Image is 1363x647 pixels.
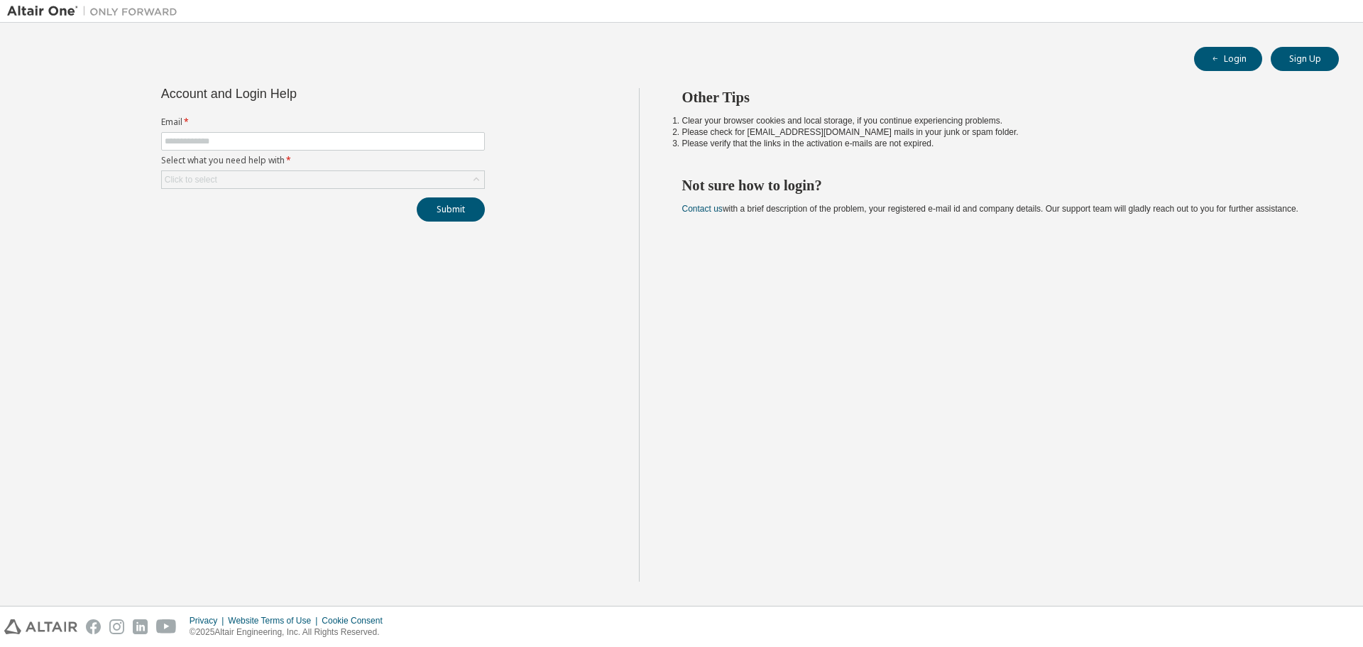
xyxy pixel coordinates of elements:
a: Contact us [682,204,723,214]
label: Email [161,116,485,128]
div: Click to select [162,171,484,188]
h2: Not sure how to login? [682,176,1314,195]
div: Website Terms of Use [228,615,322,626]
img: youtube.svg [156,619,177,634]
div: Click to select [165,174,217,185]
img: linkedin.svg [133,619,148,634]
button: Sign Up [1271,47,1339,71]
label: Select what you need help with [161,155,485,166]
img: facebook.svg [86,619,101,634]
img: Altair One [7,4,185,18]
li: Please check for [EMAIL_ADDRESS][DOMAIN_NAME] mails in your junk or spam folder. [682,126,1314,138]
h2: Other Tips [682,88,1314,107]
div: Account and Login Help [161,88,420,99]
li: Please verify that the links in the activation e-mails are not expired. [682,138,1314,149]
button: Submit [417,197,485,222]
img: altair_logo.svg [4,619,77,634]
li: Clear your browser cookies and local storage, if you continue experiencing problems. [682,115,1314,126]
span: with a brief description of the problem, your registered e-mail id and company details. Our suppo... [682,204,1298,214]
p: © 2025 Altair Engineering, Inc. All Rights Reserved. [190,626,391,638]
div: Cookie Consent [322,615,390,626]
img: instagram.svg [109,619,124,634]
button: Login [1194,47,1262,71]
div: Privacy [190,615,228,626]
